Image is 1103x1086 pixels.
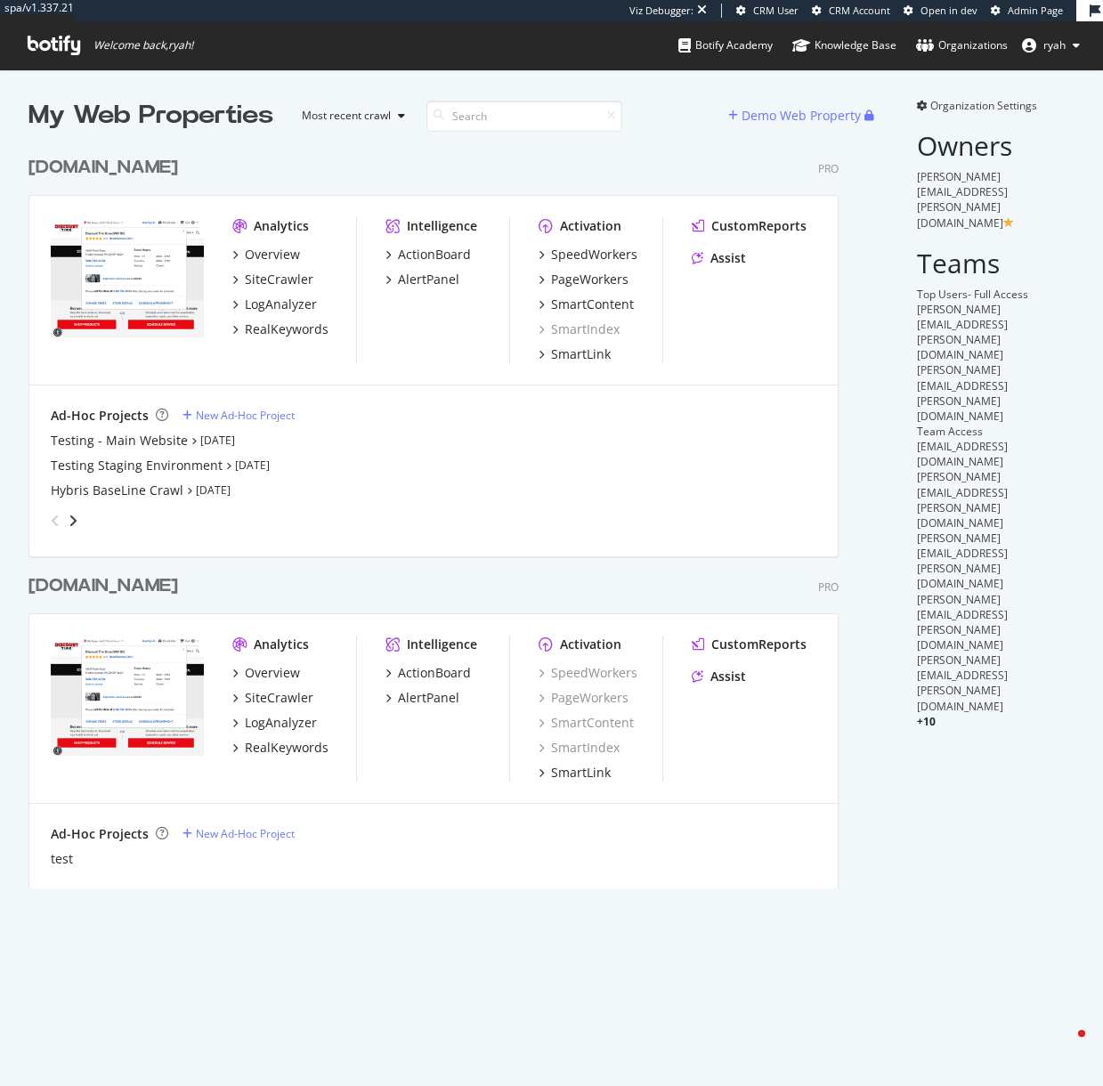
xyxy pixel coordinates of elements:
div: Assist [710,668,746,685]
a: LogAnalyzer [232,714,317,732]
a: Open in dev [904,4,977,18]
div: [DOMAIN_NAME] [28,573,178,599]
div: Most recent crawl [302,110,391,121]
a: [DOMAIN_NAME] [28,573,185,599]
div: Hybris BaseLine Crawl [51,482,183,499]
a: Overview [232,664,300,682]
div: Pro [818,161,839,176]
div: ActionBoard [398,664,471,682]
a: SmartIndex [539,739,620,757]
div: Demo Web Property [742,107,861,125]
div: PageWorkers [551,271,629,288]
a: PageWorkers [539,689,629,707]
a: SmartContent [539,296,634,313]
div: angle-right [67,512,79,530]
div: Intelligence [407,636,477,653]
span: ryah [1043,37,1066,53]
a: Knowledge Base [792,21,896,69]
div: SmartLink [551,345,611,363]
span: Organization Settings [930,98,1037,113]
a: Demo Web Property [728,108,864,123]
span: [PERSON_NAME][EMAIL_ADDRESS][PERSON_NAME][DOMAIN_NAME] [917,362,1008,423]
a: ActionBoard [385,246,471,263]
a: PageWorkers [539,271,629,288]
span: CRM Account [829,4,890,17]
a: Testing - Main Website [51,432,188,450]
span: CRM User [753,4,799,17]
span: Admin Page [1008,4,1063,17]
div: AlertPanel [398,271,459,288]
a: RealKeywords [232,739,328,757]
button: Demo Web Property [728,101,864,130]
span: [PERSON_NAME][EMAIL_ADDRESS][PERSON_NAME][DOMAIN_NAME] [917,302,1008,362]
div: RealKeywords [245,320,328,338]
a: SmartLink [539,345,611,363]
a: SiteCrawler [232,689,313,707]
div: New Ad-Hoc Project [196,826,295,841]
div: grid [28,134,853,888]
span: [PERSON_NAME][EMAIL_ADDRESS][PERSON_NAME][DOMAIN_NAME] [917,531,1008,591]
span: Open in dev [921,4,977,17]
div: Analytics [254,636,309,653]
a: CustomReports [692,217,807,235]
span: [PERSON_NAME][EMAIL_ADDRESS][PERSON_NAME][DOMAIN_NAME] [917,592,1008,652]
a: SmartLink [539,764,611,782]
span: Welcome back, ryah ! [93,38,193,53]
div: [DOMAIN_NAME] [28,155,178,181]
a: SmartContent [539,714,634,732]
a: CRM Account [812,4,890,18]
div: AlertPanel [398,689,459,707]
button: Most recent crawl [288,101,412,130]
span: [EMAIL_ADDRESS][DOMAIN_NAME] [917,439,1008,469]
div: Botify Academy [678,36,773,54]
div: SiteCrawler [245,689,313,707]
a: SmartIndex [539,320,620,338]
a: Botify Academy [678,21,773,69]
a: [DATE] [200,433,235,448]
a: AlertPanel [385,271,459,288]
input: Search [426,101,622,132]
a: LogAnalyzer [232,296,317,313]
div: ActionBoard [398,246,471,263]
div: CustomReports [711,636,807,653]
div: Overview [245,246,300,263]
a: New Ad-Hoc Project [182,408,295,423]
div: Intelligence [407,217,477,235]
img: discounttire.com [51,217,204,340]
a: [DOMAIN_NAME] [28,155,185,181]
a: RealKeywords [232,320,328,338]
div: Assist [710,249,746,267]
div: CustomReports [711,217,807,235]
a: Admin Page [991,4,1063,18]
button: ryah [1008,31,1094,60]
div: Team Access [917,424,1075,439]
a: Assist [692,668,746,685]
div: SpeedWorkers [551,246,637,263]
div: SmartLink [551,764,611,782]
a: Organizations [916,21,1008,69]
div: angle-left [44,507,67,535]
a: test [51,850,73,868]
a: CRM User [736,4,799,18]
div: Ad-Hoc Projects [51,825,149,843]
div: Overview [245,664,300,682]
a: New Ad-Hoc Project [182,826,295,841]
div: Ad-Hoc Projects [51,407,149,425]
div: SiteCrawler [245,271,313,288]
div: Viz Debugger: [629,4,693,18]
img: discounttiresecondary.com [51,636,204,758]
a: ActionBoard [385,664,471,682]
div: Top Users- Full Access [917,287,1075,302]
div: RealKeywords [245,739,328,757]
a: Overview [232,246,300,263]
div: New Ad-Hoc Project [196,408,295,423]
span: [PERSON_NAME][EMAIL_ADDRESS][PERSON_NAME][DOMAIN_NAME] [917,652,1008,713]
div: Analytics [254,217,309,235]
div: My Web Properties [28,98,273,134]
a: CustomReports [692,636,807,653]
